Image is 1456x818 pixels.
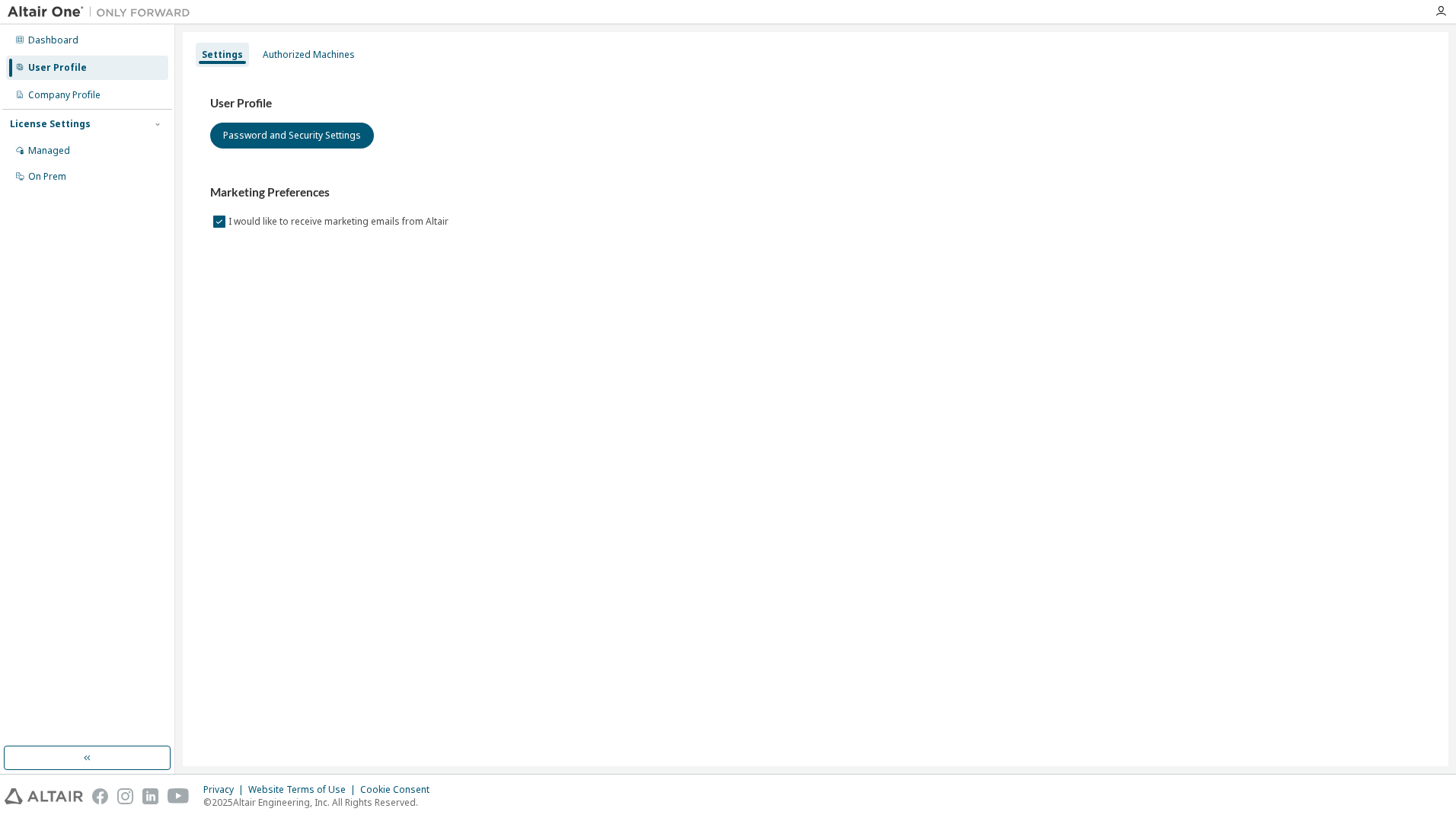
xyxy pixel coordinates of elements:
div: Company Profile [28,89,101,101]
div: Settings [202,49,243,61]
h3: Marketing Preferences [210,185,1421,200]
img: altair_logo.svg [5,788,83,804]
img: linkedin.svg [142,788,158,804]
div: Cookie Consent [360,784,439,796]
div: Dashboard [28,34,78,46]
h3: User Profile [210,96,1421,111]
img: Altair One [8,5,198,20]
img: instagram.svg [117,788,133,804]
img: facebook.svg [92,788,108,804]
div: On Prem [28,171,66,183]
div: Authorized Machines [263,49,355,61]
img: youtube.svg [168,788,190,804]
div: Website Terms of Use [248,784,360,796]
label: I would like to receive marketing emails from Altair [228,212,452,231]
button: Password and Security Settings [210,123,374,149]
div: Managed [28,145,70,157]
p: © 2025 Altair Engineering, Inc. All Rights Reserved. [203,796,439,809]
div: License Settings [10,118,91,130]
div: User Profile [28,62,87,74]
div: Privacy [203,784,248,796]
